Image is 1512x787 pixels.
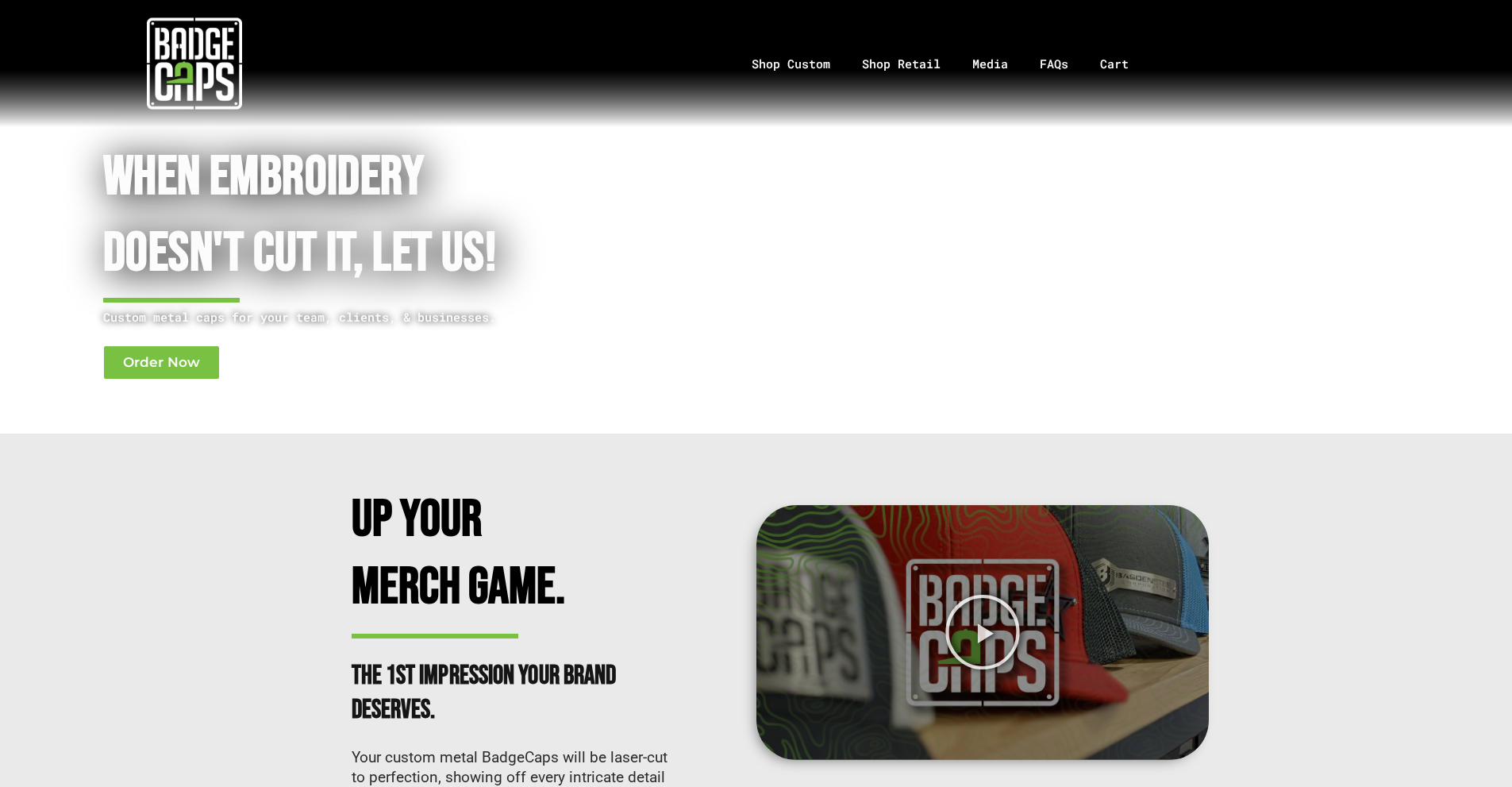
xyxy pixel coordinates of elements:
[352,487,629,621] h2: Up Your Merch Game.
[846,22,956,106] a: Shop Retail
[123,356,200,369] span: Order Now
[103,140,672,293] h1: When Embroidery Doesn't cut it, Let Us!
[1084,22,1164,106] a: Cart
[736,22,846,106] a: Shop Custom
[1024,22,1084,106] a: FAQs
[103,307,672,327] p: Custom metal caps for your team, clients, & businesses.
[944,593,1021,671] div: Play Video
[352,659,629,727] h2: The 1st impression your brand deserves.
[388,22,1512,106] nav: Menu
[147,16,242,111] img: badgecaps white logo with green acccent
[103,345,220,380] a: Order Now
[956,22,1024,106] a: Media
